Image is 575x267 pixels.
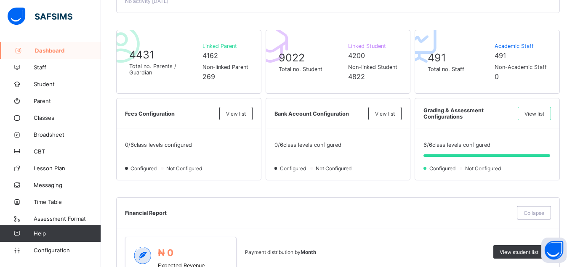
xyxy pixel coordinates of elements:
[301,249,316,255] b: Month
[495,43,547,49] span: Academic Staff
[165,165,205,172] span: Not Configured
[202,72,215,81] span: 269
[34,182,101,188] span: Messaging
[34,198,101,205] span: Time Table
[34,215,101,222] span: Assessment Format
[34,114,101,121] span: Classes
[274,111,365,117] span: Bank Account Configuration
[348,64,397,70] span: Non-linked Student
[524,210,544,216] span: Collapse
[202,51,218,60] span: 4162
[8,8,72,25] img: safsims
[348,43,397,49] span: Linked Student
[130,165,159,172] span: Configured
[423,107,514,120] span: Grading & Assessment Configurations
[279,66,344,72] span: Total no. Student
[202,64,248,70] span: Non-linked Parent
[524,111,544,117] span: View list
[34,64,101,71] span: Staff
[129,63,198,76] span: Total no. Parents / Guardian
[34,247,101,254] span: Configuration
[495,72,499,81] span: 0
[34,148,101,155] span: CBT
[279,165,309,172] span: Configured
[125,111,215,117] span: Fees Configuration
[245,249,316,255] span: Payment distribution by
[129,48,154,61] span: 4431
[375,111,395,117] span: View list
[279,51,305,64] span: 9022
[226,111,246,117] span: View list
[495,64,547,70] span: Non-Academic Staff
[429,165,458,172] span: Configured
[34,165,101,172] span: Lesson Plan
[35,47,101,54] span: Dashboard
[495,51,506,60] span: 491
[428,66,490,72] span: Total no. Staff
[464,165,503,172] span: Not Configured
[202,43,248,49] span: Linked Parent
[34,81,101,87] span: Student
[34,98,101,104] span: Parent
[348,72,365,81] span: 4822
[348,51,365,60] span: 4200
[34,230,101,237] span: Help
[274,142,341,148] span: 0 / 6 class levels configured
[423,142,490,148] span: 6 / 6 class levels configured
[158,247,173,258] span: ₦ 0
[134,247,152,264] img: expected-2.4343d3e9d0c965b919479240f3db56ac.svg
[125,142,192,148] span: 0 / 6 class levels configured
[541,238,567,263] button: Open asap
[125,210,513,216] span: Financial Report
[500,249,538,255] span: View student list
[315,165,354,172] span: Not Configured
[34,131,101,138] span: Broadsheet
[428,51,446,64] span: 491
